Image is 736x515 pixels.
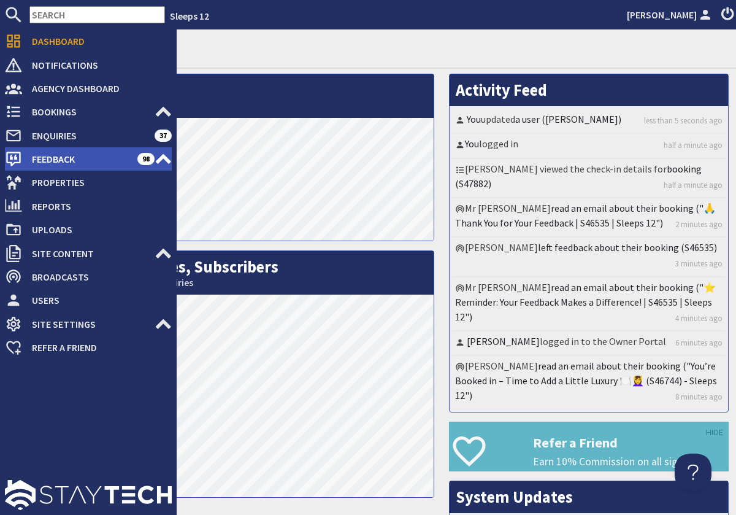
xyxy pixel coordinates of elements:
[22,338,172,357] span: Refer a Friend
[5,149,172,169] a: Feedback 98
[455,360,717,401] a: read an email about their booking ("You’re Booked in – Time to Add a Little Luxury 🍽️💆‍♀️ (S46744...
[456,80,547,100] a: Activity Feed
[22,31,172,51] span: Dashboard
[515,113,621,125] a: a user ([PERSON_NAME])
[538,241,717,254] a: left feedback about their booking (S46535)
[5,196,172,216] a: Reports
[664,179,723,191] a: half a minute ago
[44,277,427,288] small: This Month: 3 Bookings, 4 Enquiries
[675,454,711,490] iframe: Toggle Customer Support
[22,55,172,75] span: Notifications
[455,163,702,190] a: booking (S47882)
[155,130,172,142] span: 37
[5,244,172,263] a: Site Content
[22,196,172,216] span: Reports
[5,79,172,98] a: Agency Dashboard
[22,126,155,145] span: Enquiries
[22,149,137,169] span: Feedback
[22,244,155,263] span: Site Content
[453,198,725,238] li: Mr [PERSON_NAME]
[453,356,725,409] li: [PERSON_NAME]
[22,267,172,287] span: Broadcasts
[675,258,723,269] a: 3 minutes ago
[453,109,725,134] li: updated
[137,153,155,165] span: 98
[453,238,725,277] li: [PERSON_NAME]
[453,159,725,198] li: [PERSON_NAME] viewed the check-in details for
[5,102,172,122] a: Bookings
[456,487,573,507] a: System Updates
[22,102,155,122] span: Bookings
[533,454,728,470] p: Earn 10% Commission on all signups
[5,55,172,75] a: Notifications
[644,115,723,126] a: less than 5 seconds ago
[467,335,540,347] a: [PERSON_NAME]
[453,331,725,356] li: logged in to the Owner Portal
[5,314,172,334] a: Site Settings
[37,251,434,295] h2: Bookings, Enquiries, Subscribers
[170,10,209,22] a: Sleeps 12
[675,312,723,324] a: 4 minutes ago
[37,74,434,118] h2: Visits per Day
[29,6,165,23] input: SEARCH
[675,337,723,349] a: 6 minutes ago
[44,100,427,112] small: This Month: 6439 Visits
[675,391,723,403] a: 8 minutes ago
[22,172,172,192] span: Properties
[22,290,172,310] span: Users
[22,79,172,98] span: Agency Dashboard
[22,314,155,334] span: Site Settings
[453,277,725,331] li: Mr [PERSON_NAME]
[533,435,728,451] h3: Refer a Friend
[664,139,723,151] a: half a minute ago
[453,134,725,158] li: logged in
[5,172,172,192] a: Properties
[5,480,172,510] img: staytech_l_w-4e588a39d9fa60e82540d7cfac8cfe4b7147e857d3e8dbdfbd41c59d52db0ec4.svg
[675,219,723,230] a: 2 minutes ago
[5,220,172,239] a: Uploads
[449,422,729,471] a: Refer a Friend Earn 10% Commission on all signups
[5,31,172,51] a: Dashboard
[5,126,172,145] a: Enquiries 37
[465,137,479,150] a: You
[627,7,714,22] a: [PERSON_NAME]
[467,113,481,125] a: You
[455,202,716,229] a: read an email about their booking ("🙏 Thank You for Your Feedback | S46535 | Sleeps 12")
[22,220,172,239] span: Uploads
[5,267,172,287] a: Broadcasts
[5,290,172,310] a: Users
[5,338,172,357] a: Refer a Friend
[455,281,716,323] a: read an email about their booking ("⭐ Reminder: Your Feedback Makes a Difference! | S46535 | Slee...
[706,426,723,439] a: HIDE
